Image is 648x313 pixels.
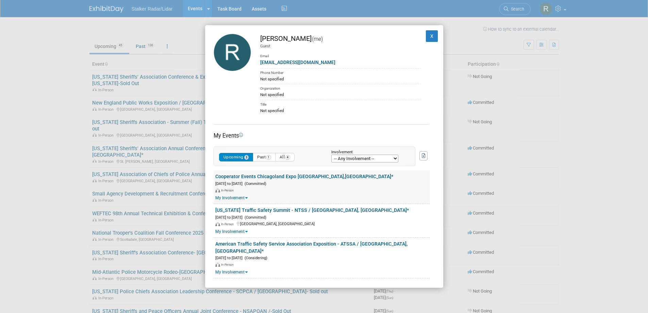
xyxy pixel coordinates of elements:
[260,68,421,76] div: Phone Number
[215,195,248,200] a: My Involvement
[221,222,236,226] span: In-Person
[215,207,409,213] a: [US_STATE] Traffic Safety Summit - NTSS / [GEOGRAPHIC_DATA], [GEOGRAPHIC_DATA]*
[215,220,430,227] div: [GEOGRAPHIC_DATA], [GEOGRAPHIC_DATA]
[243,256,267,260] span: (Considering)
[215,254,430,261] div: [DATE] to [DATE]
[426,30,438,42] button: X
[244,155,249,160] span: 3
[260,84,421,92] div: Organization
[260,43,421,49] div: Guest
[215,188,220,192] img: In-Person Event
[260,108,421,114] div: Not specified
[331,150,405,155] div: Involvement
[219,153,253,161] button: Upcoming3
[285,155,290,160] span: 4
[243,182,266,186] span: (Committed)
[260,100,421,108] div: Title
[260,34,421,44] div: [PERSON_NAME]
[215,180,430,187] div: [DATE] to [DATE]
[243,215,266,220] span: (Committed)
[215,229,248,234] a: My Involvement
[260,92,421,98] div: Not specified
[221,263,236,266] span: In-Person
[215,263,220,267] img: In-Person Event
[275,153,295,161] button: All4
[215,174,393,179] a: Cooperator Events Chicagoland Expo [GEOGRAPHIC_DATA],[GEOGRAPHIC_DATA]*
[260,49,421,59] div: Email
[214,34,251,71] img: Robert Mele
[253,153,276,161] button: Past1
[312,36,323,42] span: (me)
[260,76,421,82] div: Not specified
[215,222,220,226] img: In-Person Event
[260,60,335,65] a: [EMAIL_ADDRESS][DOMAIN_NAME]
[215,241,408,254] a: American Traffic Safety Service Association Exposition - ATSSA / [GEOGRAPHIC_DATA], [GEOGRAPHIC_D...
[266,155,271,160] span: 1
[215,270,248,275] a: My Involvement
[215,214,430,220] div: [DATE] to [DATE]
[221,189,236,192] span: In-Person
[214,132,430,140] div: My Events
